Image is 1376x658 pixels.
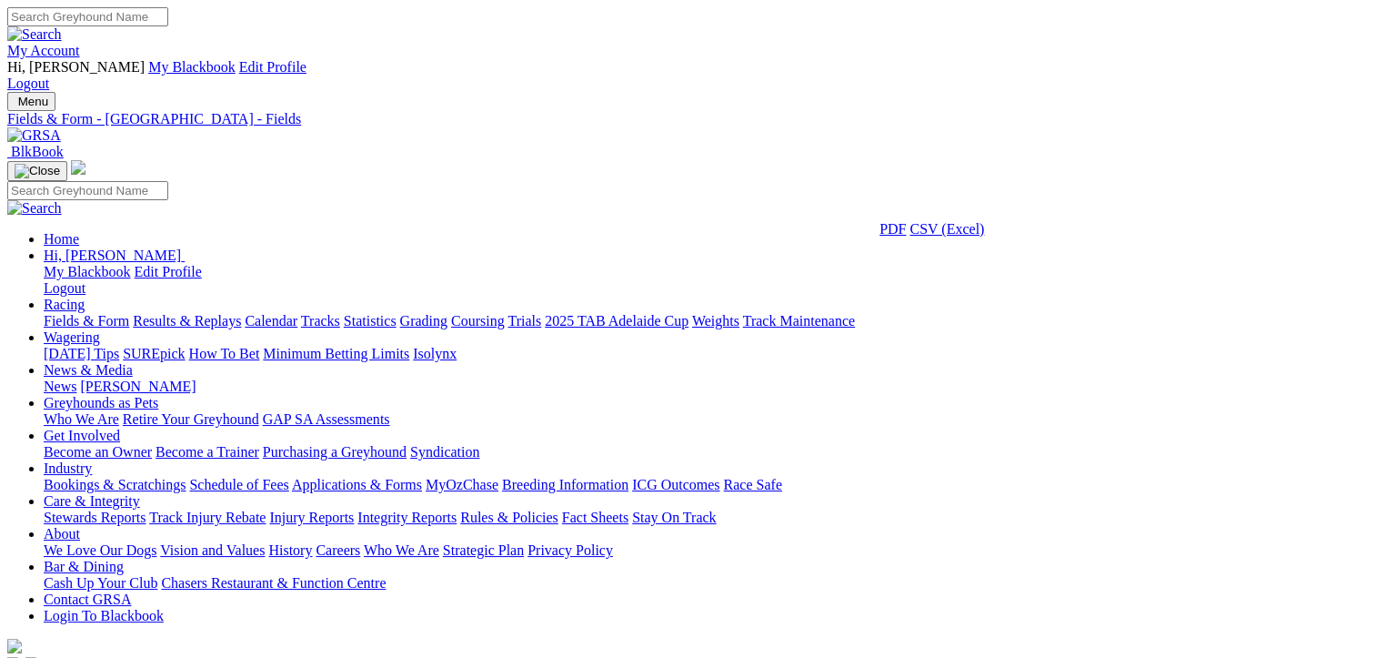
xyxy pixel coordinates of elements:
[263,444,407,460] a: Purchasing a Greyhound
[44,526,80,542] a: About
[148,59,236,75] a: My Blackbook
[7,639,22,653] img: logo-grsa-white.png
[44,395,158,410] a: Greyhounds as Pets
[879,221,984,238] div: Download
[18,95,48,108] span: Menu
[123,346,185,361] a: SUREpick
[44,493,140,509] a: Care & Integrity
[632,477,719,492] a: ICG Outcomes
[545,313,688,329] a: 2025 TAB Adelaide Cup
[443,542,524,558] a: Strategic Plan
[44,264,1369,297] div: Hi, [PERSON_NAME]
[410,444,479,460] a: Syndication
[71,160,85,175] img: logo-grsa-white.png
[160,542,265,558] a: Vision and Values
[44,231,79,247] a: Home
[44,264,131,279] a: My Blackbook
[451,313,505,329] a: Coursing
[44,477,1369,493] div: Industry
[44,346,1369,362] div: Wagering
[7,59,1369,92] div: My Account
[44,444,1369,461] div: Get Involved
[263,346,409,361] a: Minimum Betting Limits
[909,221,984,237] a: CSV (Excel)
[44,510,1369,526] div: Care & Integrity
[263,411,390,427] a: GAP SA Assessments
[44,297,85,312] a: Racing
[133,313,241,329] a: Results & Replays
[44,379,76,394] a: News
[316,542,360,558] a: Careers
[44,248,185,263] a: Hi, [PERSON_NAME]
[301,313,340,329] a: Tracks
[44,313,129,329] a: Fields & Form
[7,76,49,91] a: Logout
[44,379,1369,395] div: News & Media
[7,26,62,43] img: Search
[507,313,541,329] a: Trials
[460,510,558,525] a: Rules & Policies
[44,592,131,607] a: Contact GRSA
[44,608,164,623] a: Login To Blackbook
[527,542,613,558] a: Privacy Policy
[7,161,67,181] button: Toggle navigation
[692,313,739,329] a: Weights
[44,461,92,476] a: Industry
[7,181,168,200] input: Search
[413,346,457,361] a: Isolynx
[7,111,1369,127] a: Fields & Form - [GEOGRAPHIC_DATA] - Fields
[292,477,422,492] a: Applications & Forms
[7,7,168,26] input: Search
[7,200,62,217] img: Search
[7,144,64,159] a: BlkBook
[44,477,186,492] a: Bookings & Scratchings
[80,379,196,394] a: [PERSON_NAME]
[44,248,181,263] span: Hi, [PERSON_NAME]
[44,313,1369,329] div: Racing
[7,92,55,111] button: Toggle navigation
[344,313,397,329] a: Statistics
[44,444,152,460] a: Become an Owner
[123,411,259,427] a: Retire Your Greyhound
[357,510,457,525] a: Integrity Reports
[189,477,288,492] a: Schedule of Fees
[44,428,120,443] a: Get Involved
[156,444,259,460] a: Become a Trainer
[149,510,266,525] a: Track Injury Rebate
[269,510,354,525] a: Injury Reports
[7,43,80,58] a: My Account
[44,346,119,361] a: [DATE] Tips
[426,477,498,492] a: MyOzChase
[44,575,157,591] a: Cash Up Your Club
[7,59,145,75] span: Hi, [PERSON_NAME]
[44,411,1369,428] div: Greyhounds as Pets
[723,477,781,492] a: Race Safe
[11,144,64,159] span: BlkBook
[239,59,306,75] a: Edit Profile
[135,264,202,279] a: Edit Profile
[245,313,297,329] a: Calendar
[44,575,1369,592] div: Bar & Dining
[44,510,146,525] a: Stewards Reports
[44,329,100,345] a: Wagering
[502,477,628,492] a: Breeding Information
[161,575,386,591] a: Chasers Restaurant & Function Centre
[44,559,124,574] a: Bar & Dining
[879,221,906,237] a: PDF
[189,346,260,361] a: How To Bet
[44,411,119,427] a: Who We Are
[15,164,60,178] img: Close
[268,542,312,558] a: History
[743,313,855,329] a: Track Maintenance
[44,362,133,378] a: News & Media
[44,542,1369,559] div: About
[632,510,716,525] a: Stay On Track
[7,127,61,144] img: GRSA
[562,510,628,525] a: Fact Sheets
[44,280,85,296] a: Logout
[400,313,447,329] a: Grading
[364,542,439,558] a: Who We Are
[44,542,156,558] a: We Love Our Dogs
